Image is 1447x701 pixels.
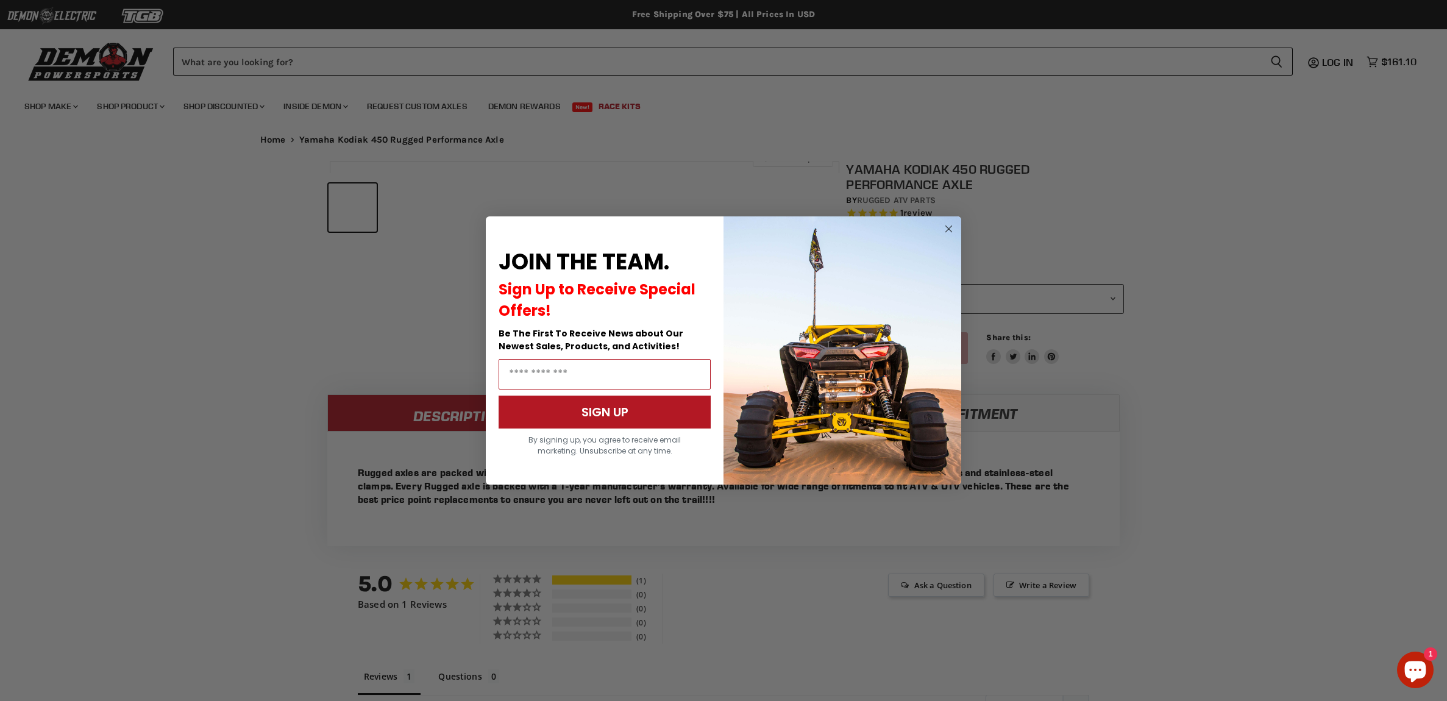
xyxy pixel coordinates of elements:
[1393,652,1437,691] inbox-online-store-chat: Shopify online store chat
[499,359,711,390] input: Email Address
[499,396,711,429] button: SIGN UP
[499,327,683,352] span: Be The First To Receive News about Our Newest Sales, Products, and Activities!
[499,246,669,277] span: JOIN THE TEAM.
[499,279,695,321] span: Sign Up to Receive Special Offers!
[528,435,681,456] span: By signing up, you agree to receive email marketing. Unsubscribe at any time.
[723,216,961,485] img: a9095488-b6e7-41ba-879d-588abfab540b.jpeg
[941,221,956,237] button: Close dialog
